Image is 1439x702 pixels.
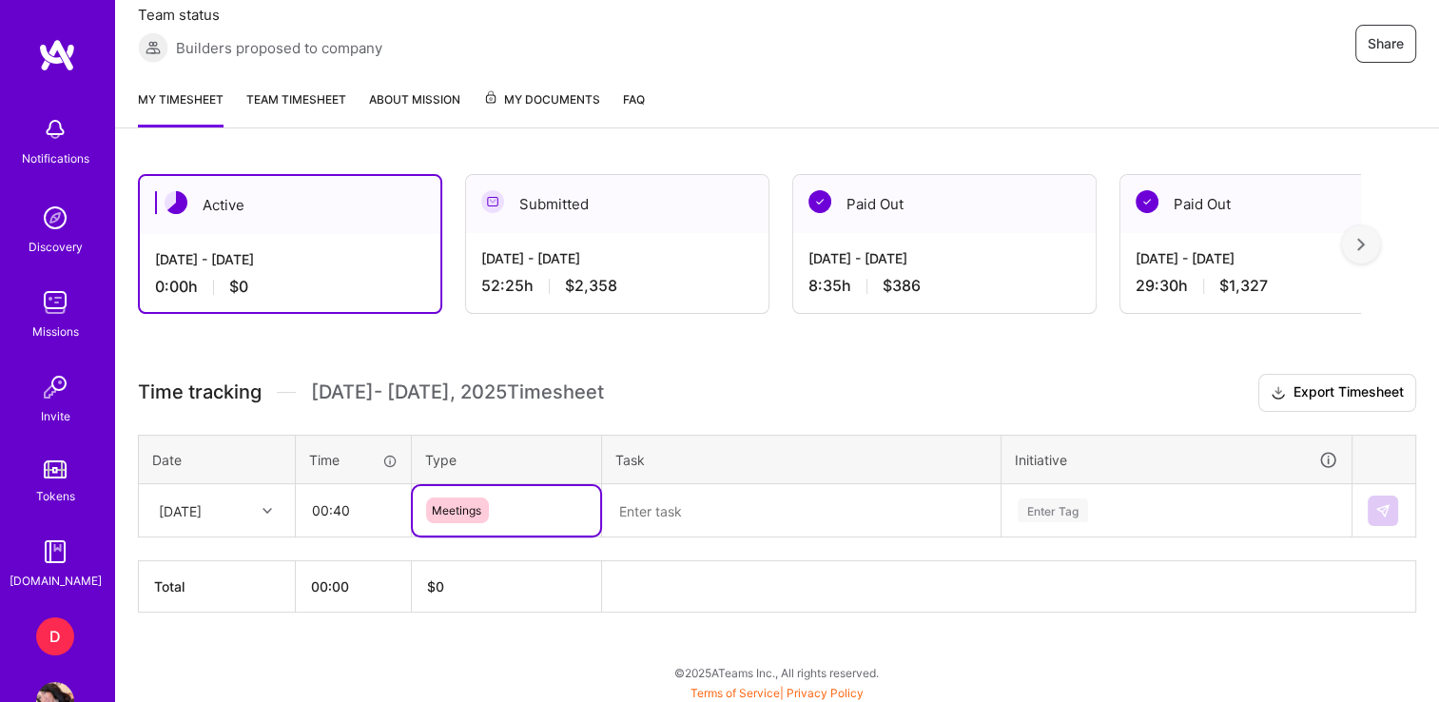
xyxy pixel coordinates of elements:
[44,460,67,478] img: tokens
[263,506,272,516] i: icon Chevron
[1136,276,1408,296] div: 29:30 h
[114,649,1439,696] div: © 2025 ATeams Inc., All rights reserved.
[793,175,1096,233] div: Paid Out
[297,485,410,536] input: HH:MM
[1368,34,1404,53] span: Share
[138,380,262,404] span: Time tracking
[309,450,398,470] div: Time
[32,322,79,341] div: Missions
[623,89,645,127] a: FAQ
[808,248,1080,268] div: [DATE] - [DATE]
[38,38,76,72] img: logo
[483,89,600,110] span: My Documents
[690,686,780,700] a: Terms of Service
[1357,238,1365,251] img: right
[883,276,921,296] span: $386
[690,686,864,700] span: |
[1219,276,1268,296] span: $1,327
[29,237,83,257] div: Discovery
[311,380,604,404] span: [DATE] - [DATE] , 2025 Timesheet
[432,503,481,517] span: Meetings
[1015,449,1338,471] div: Initiative
[808,190,831,213] img: Paid Out
[140,176,440,234] div: Active
[36,533,74,571] img: guide book
[139,435,296,484] th: Date
[1136,248,1408,268] div: [DATE] - [DATE]
[36,199,74,237] img: discovery
[1355,25,1416,63] button: Share
[427,578,444,595] span: $ 0
[246,89,346,127] a: Team timesheet
[1018,496,1088,525] div: Enter Tag
[139,561,296,613] th: Total
[155,277,425,297] div: 0:00 h
[296,561,412,613] th: 00:00
[10,571,102,591] div: [DOMAIN_NAME]
[483,89,600,127] a: My Documents
[159,500,202,520] div: [DATE]
[138,32,168,63] img: Builders proposed to company
[155,249,425,269] div: [DATE] - [DATE]
[1136,190,1158,213] img: Paid Out
[808,276,1080,296] div: 8:35 h
[565,276,617,296] span: $2,358
[36,617,74,655] div: D
[22,148,89,168] div: Notifications
[229,277,248,297] span: $0
[369,89,460,127] a: About Mission
[1271,383,1286,403] i: icon Download
[138,5,382,25] span: Team status
[31,617,79,655] a: D
[1120,175,1423,233] div: Paid Out
[481,190,504,213] img: Submitted
[1375,503,1390,518] img: Submit
[787,686,864,700] a: Privacy Policy
[602,435,1001,484] th: Task
[412,435,602,484] th: Type
[41,406,70,426] div: Invite
[36,486,75,506] div: Tokens
[481,248,753,268] div: [DATE] - [DATE]
[1258,374,1416,412] button: Export Timesheet
[36,283,74,322] img: teamwork
[36,110,74,148] img: bell
[165,191,187,214] img: Active
[176,38,382,58] span: Builders proposed to company
[466,175,768,233] div: Submitted
[36,368,74,406] img: Invite
[481,276,753,296] div: 52:25 h
[138,89,224,127] a: My timesheet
